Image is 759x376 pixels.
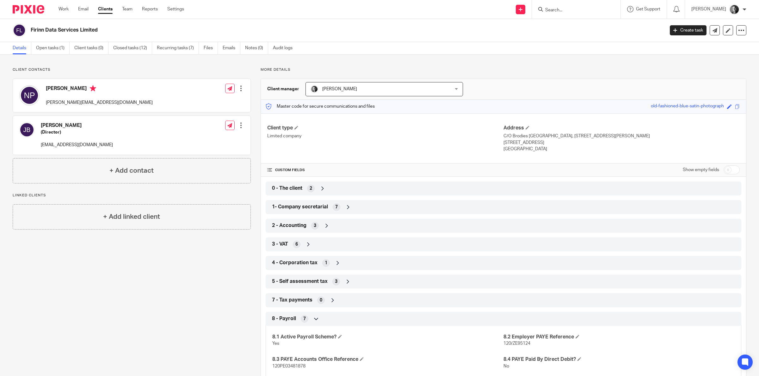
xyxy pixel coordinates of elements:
span: 2 [310,185,312,192]
p: Master code for secure communications and files [266,103,375,110]
a: Create task [670,25,707,35]
p: C/O Brodies [GEOGRAPHIC_DATA], [STREET_ADDRESS][PERSON_NAME] [503,133,740,139]
i: Primary [90,85,96,92]
h4: 8.3 PAYE Accounts Office Reference [272,356,503,363]
img: svg%3E [19,85,40,105]
img: DSC_9061-3.jpg [729,4,739,15]
a: Notes (0) [245,42,268,54]
img: svg%3E [19,122,34,137]
h4: CUSTOM FIELDS [267,168,503,173]
a: Email [78,6,89,12]
a: Files [204,42,218,54]
span: 7 - Tax payments [272,297,312,303]
span: 5 - Self assessment tax [272,278,328,285]
span: 3 [314,223,316,229]
span: 7 [303,316,306,322]
input: Search [545,8,602,13]
span: 0 - The client [272,185,302,192]
h5: (Director) [41,129,113,135]
span: 4 - Corporation tax [272,260,318,266]
a: Closed tasks (12) [113,42,152,54]
span: 6 [295,241,298,248]
a: Reports [142,6,158,12]
h3: Client manager [267,86,299,92]
img: svg%3E [13,24,26,37]
span: 3 - VAT [272,241,288,248]
a: Clients [98,6,113,12]
span: 8 - Payroll [272,315,296,322]
a: Team [122,6,133,12]
span: [PERSON_NAME] [322,87,357,91]
p: Client contacts [13,67,251,72]
h4: + Add contact [109,166,154,176]
a: Settings [167,6,184,12]
span: 0 [320,297,322,303]
p: [PERSON_NAME][EMAIL_ADDRESS][DOMAIN_NAME] [46,99,153,106]
h4: 8.1 Active Payroll Scheme? [272,334,503,340]
a: Client tasks (0) [74,42,108,54]
span: 1- Company secretarial [272,204,328,210]
span: Yes [272,341,279,346]
h4: 8.4 PAYE Paid By Direct Debit? [503,356,735,363]
p: More details [261,67,746,72]
span: Get Support [636,7,660,11]
p: Linked clients [13,193,251,198]
a: Open tasks (1) [36,42,70,54]
span: 120PE03481878 [272,364,305,368]
span: No [503,364,509,368]
span: 7 [335,204,338,210]
img: Pixie [13,5,44,14]
p: [PERSON_NAME] [691,6,726,12]
a: Recurring tasks (7) [157,42,199,54]
p: Limited company [267,133,503,139]
a: Details [13,42,31,54]
img: DSC_9061-3.jpg [311,85,318,93]
div: old-fashioned-blue-satin-photograph [651,103,724,110]
h4: Client type [267,125,503,131]
label: Show empty fields [683,167,719,173]
span: 1 [325,260,327,266]
a: Audit logs [273,42,297,54]
p: [EMAIL_ADDRESS][DOMAIN_NAME] [41,142,113,148]
h4: Address [503,125,740,131]
span: 120/ZE95124 [503,341,530,346]
h2: Firinn Data Services Limited [31,27,534,33]
span: 2 - Accounting [272,222,306,229]
p: [STREET_ADDRESS] [503,140,740,146]
p: [GEOGRAPHIC_DATA] [503,146,740,152]
h4: [PERSON_NAME] [41,122,113,129]
h4: + Add linked client [103,212,160,222]
h4: 8.2 Employer PAYE Reference [503,334,735,340]
a: Work [59,6,69,12]
a: Emails [223,42,240,54]
span: 3 [335,278,337,285]
h4: [PERSON_NAME] [46,85,153,93]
